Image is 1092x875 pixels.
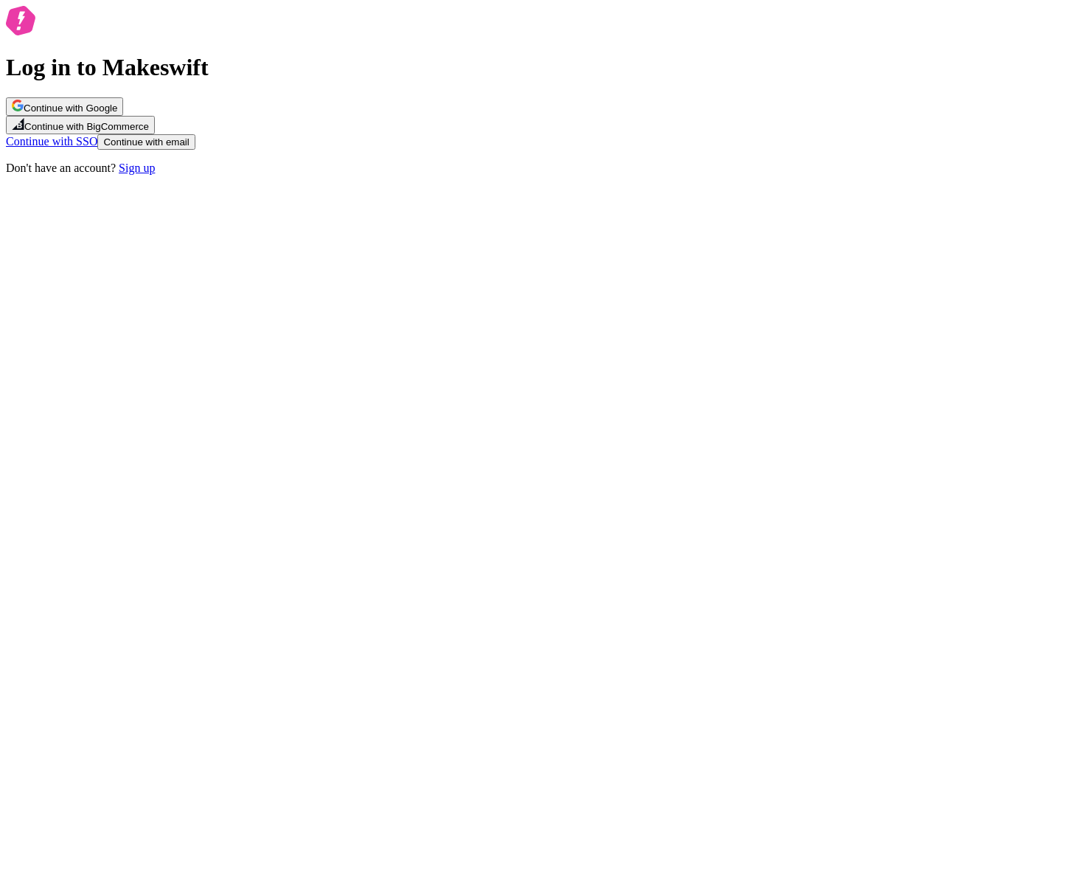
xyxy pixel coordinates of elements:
span: Continue with BigCommerce [24,121,149,132]
a: Sign up [119,162,155,174]
p: Don't have an account? [6,162,1086,175]
span: Continue with email [103,136,189,148]
button: Continue with BigCommerce [6,116,155,134]
span: Continue with Google [24,103,117,114]
a: Continue with SSO [6,135,97,148]
button: Continue with email [97,134,195,150]
h1: Log in to Makeswift [6,54,1086,81]
button: Continue with Google [6,97,123,116]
